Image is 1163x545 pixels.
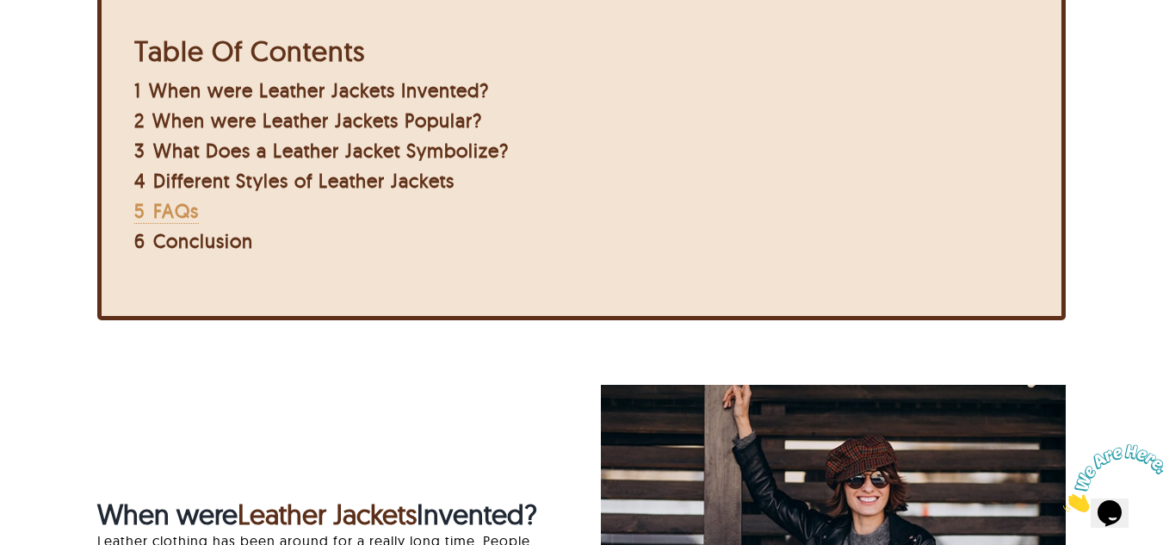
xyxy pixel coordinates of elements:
[134,229,253,253] a: 6 Conclusion
[134,78,141,102] span: 1
[134,34,365,68] b: Table Of Contents
[238,497,417,531] a: Leather Jackets
[153,229,253,253] span: Conclusion
[134,169,455,193] a: 4 Different Styles of Leather Jackets
[134,108,482,133] a: 2 When were Leather Jackets Popular?
[134,229,145,253] span: 6
[153,139,509,163] span: What Does a Leather Jacket Symbolize?
[134,169,145,193] span: 4
[134,199,199,224] a: 5 FAQs
[97,497,537,531] strong: When were Invented?
[134,78,489,102] a: 1 When were Leather Jackets Invented?
[134,139,509,163] a: 3 What Does a Leather Jacket Symbolize?
[1056,437,1163,519] iframe: chat widget
[153,199,199,223] span: FAQs
[134,139,145,163] span: 3
[153,169,455,193] span: Different Styles of Leather Jackets
[134,199,145,223] span: 5
[7,7,114,75] img: Chat attention grabber
[149,78,489,102] span: When were Leather Jackets Invented?
[152,108,482,133] span: When were Leather Jackets Popular?
[134,108,145,133] span: 2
